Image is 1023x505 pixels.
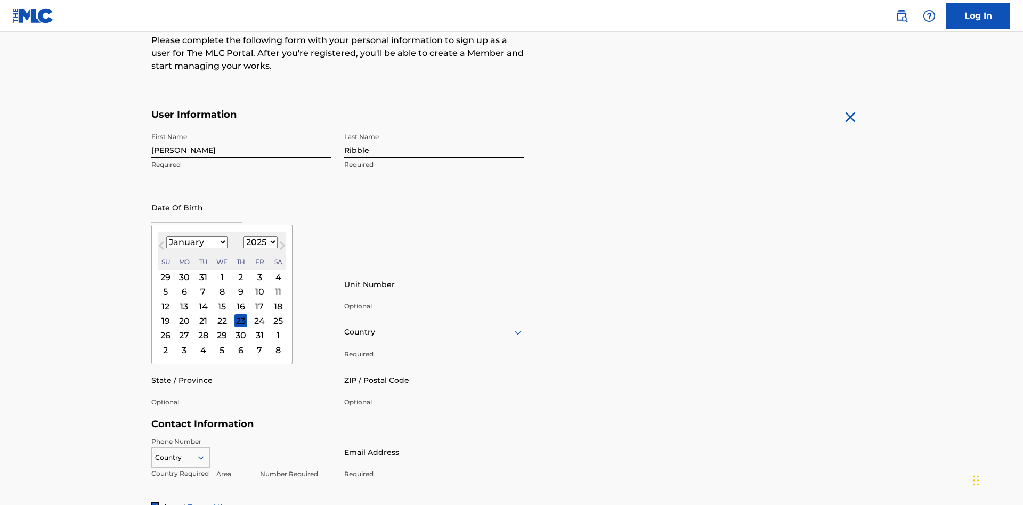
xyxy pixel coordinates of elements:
img: help [923,10,936,22]
div: Choose Sunday, January 12th, 2025 [159,300,172,313]
div: Choose Saturday, January 18th, 2025 [272,300,285,313]
p: Country Required [151,469,210,478]
div: Choose Monday, January 13th, 2025 [178,300,191,313]
p: Optional [344,302,524,311]
p: Required [344,349,524,359]
div: Sunday [159,256,172,268]
a: Public Search [891,5,912,27]
button: Previous Month [153,239,170,256]
h5: Contact Information [151,418,524,430]
div: Choose Wednesday, January 15th, 2025 [216,300,229,313]
div: Choose Sunday, February 2nd, 2025 [159,344,172,356]
p: Optional [344,397,524,407]
div: Choose Sunday, December 29th, 2024 [159,271,172,283]
div: Tuesday [197,256,209,268]
div: Month January, 2025 [158,270,286,357]
div: Choose Friday, January 10th, 2025 [253,286,266,298]
div: Choose Wednesday, January 8th, 2025 [216,286,229,298]
div: Help [919,5,940,27]
div: Choose Wednesday, January 1st, 2025 [216,271,229,283]
a: Log In [946,3,1010,29]
iframe: Chat Widget [970,454,1023,505]
div: Wednesday [216,256,229,268]
div: Choose Thursday, January 2nd, 2025 [234,271,247,283]
div: Choose Thursday, January 30th, 2025 [234,329,247,342]
div: Choose Thursday, January 9th, 2025 [234,286,247,298]
button: Next Month [274,239,291,256]
p: Number Required [260,469,329,479]
div: Choose Saturday, January 25th, 2025 [272,314,285,327]
img: close [842,109,859,126]
div: Choose Saturday, January 4th, 2025 [272,271,285,283]
div: Choose Monday, December 30th, 2024 [178,271,191,283]
div: Choose Wednesday, January 29th, 2025 [216,329,229,342]
div: Choose Friday, January 3rd, 2025 [253,271,266,283]
p: Area [216,469,254,479]
div: Choose Thursday, January 23rd, 2025 [234,314,247,327]
div: Choose Tuesday, January 28th, 2025 [197,329,209,342]
div: Monday [178,256,191,268]
div: Choose Monday, January 27th, 2025 [178,329,191,342]
div: Choose Thursday, February 6th, 2025 [234,344,247,356]
div: Choose Friday, January 31st, 2025 [253,329,266,342]
div: Choose Tuesday, December 31st, 2024 [197,271,209,283]
div: Choose Saturday, February 1st, 2025 [272,329,285,342]
div: Friday [253,256,266,268]
div: Choose Wednesday, January 22nd, 2025 [216,314,229,327]
div: Choose Friday, January 17th, 2025 [253,300,266,313]
p: Required [151,160,331,169]
p: Required [344,469,524,479]
div: Choose Date [151,225,293,364]
div: Choose Monday, January 20th, 2025 [178,314,191,327]
div: Choose Tuesday, January 7th, 2025 [197,286,209,298]
div: Choose Tuesday, January 21st, 2025 [197,314,209,327]
div: Choose Friday, February 7th, 2025 [253,344,266,356]
div: Choose Saturday, February 8th, 2025 [272,344,285,356]
div: Choose Monday, February 3rd, 2025 [178,344,191,356]
div: Choose Saturday, January 11th, 2025 [272,286,285,298]
div: Choose Sunday, January 26th, 2025 [159,329,172,342]
div: Choose Friday, January 24th, 2025 [253,314,266,327]
div: Choose Sunday, January 5th, 2025 [159,286,172,298]
div: Choose Wednesday, February 5th, 2025 [216,344,229,356]
div: Saturday [272,256,285,268]
img: MLC Logo [13,8,54,23]
p: Optional [151,397,331,407]
div: Drag [973,465,979,496]
h5: Personal Address [151,257,872,270]
img: search [895,10,908,22]
h5: User Information [151,109,524,121]
div: Thursday [234,256,247,268]
p: Please complete the following form with your personal information to sign up as a user for The ML... [151,34,524,72]
div: Choose Thursday, January 16th, 2025 [234,300,247,313]
div: Choose Monday, January 6th, 2025 [178,286,191,298]
div: Choose Tuesday, February 4th, 2025 [197,344,209,356]
div: Choose Tuesday, January 14th, 2025 [197,300,209,313]
div: Choose Sunday, January 19th, 2025 [159,314,172,327]
p: Required [344,160,524,169]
